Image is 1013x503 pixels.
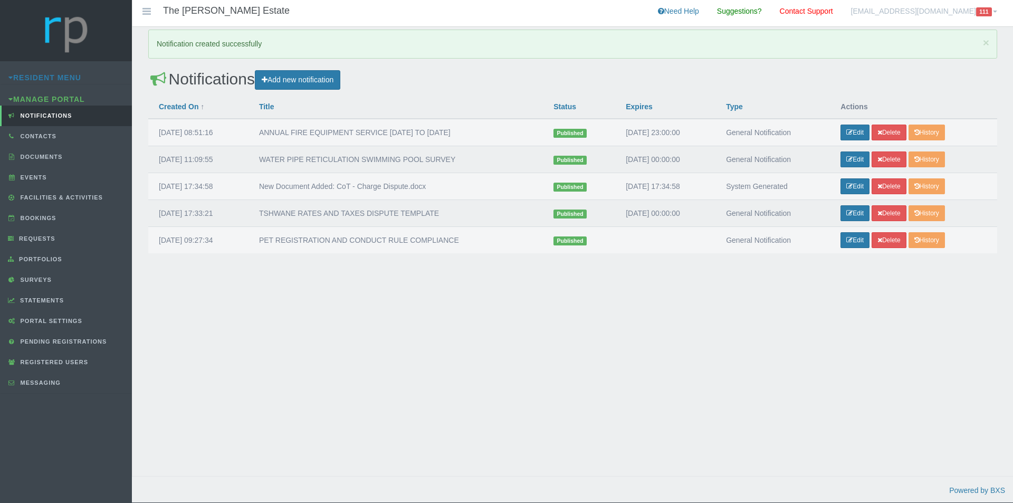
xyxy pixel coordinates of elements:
[840,125,869,140] a: Edit
[553,156,587,165] span: Published
[909,151,945,167] a: History
[840,151,869,167] a: Edit
[909,205,945,221] a: History
[976,7,992,16] span: 111
[18,215,56,221] span: Bookings
[18,379,61,386] span: Messaging
[18,359,88,365] span: Registered Users
[615,173,715,200] td: [DATE] 17:34:58
[872,178,906,194] a: Delete
[249,227,543,254] td: PET REGISTRATION AND CONDUCT RULE COMPLIANCE
[840,178,869,194] a: Edit
[148,70,997,90] h2: Notifications
[18,318,82,324] span: Portal Settings
[18,133,56,139] span: Contacts
[18,277,52,283] span: Surveys
[159,102,198,111] a: Created On
[8,95,85,103] a: Manage Portal
[840,232,869,248] a: Edit
[553,129,587,138] span: Published
[17,297,64,303] span: Statements
[148,30,997,59] div: Notification created successfully
[255,70,340,90] a: Add new notification
[726,102,743,111] a: Type
[909,232,945,248] a: History
[249,119,543,146] td: ANNUAL FIRE EQUIPMENT SERVICE [DATE] TO [DATE]
[715,119,830,146] td: General Notification
[872,151,906,167] a: Delete
[148,146,249,173] td: [DATE] 11:09:55
[259,102,274,111] a: Title
[715,200,830,227] td: General Notification
[16,256,62,262] span: Portfolios
[626,102,653,111] a: Expires
[18,154,63,160] span: Documents
[148,227,249,254] td: [DATE] 09:27:34
[715,146,830,173] td: General Notification
[872,232,906,248] a: Delete
[872,125,906,140] a: Delete
[249,146,543,173] td: WATER PIPE RETICULATION SWIMMING POOL SURVEY
[553,183,587,192] span: Published
[949,486,1005,495] a: Powered by BXS
[840,102,867,111] span: Actions
[715,173,830,200] td: System Generated
[249,200,543,227] td: TSHWANE RATES AND TAXES DISPUTE TEMPLATE
[872,205,906,221] a: Delete
[8,73,81,82] a: Resident Menu
[18,194,103,201] span: Facilities & Activities
[715,227,830,254] td: General Notification
[615,146,715,173] td: [DATE] 00:00:00
[18,174,47,181] span: Events
[615,200,715,227] td: [DATE] 00:00:00
[615,119,715,146] td: [DATE] 23:00:00
[18,338,107,345] span: Pending Registrations
[18,112,72,119] span: Notifications
[148,119,249,146] td: [DATE] 08:51:16
[553,236,587,245] span: Published
[249,173,543,200] td: New Document Added: CoT - Charge Dispute.docx
[16,235,55,242] span: Requests
[909,178,945,194] a: History
[983,37,989,48] button: Close
[148,173,249,200] td: [DATE] 17:34:58
[553,210,587,219] span: Published
[148,200,249,227] td: [DATE] 17:33:21
[983,36,989,49] span: ×
[163,6,290,16] h4: The [PERSON_NAME] Estate
[909,125,945,140] a: History
[553,102,576,111] a: Status
[840,205,869,221] a: Edit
